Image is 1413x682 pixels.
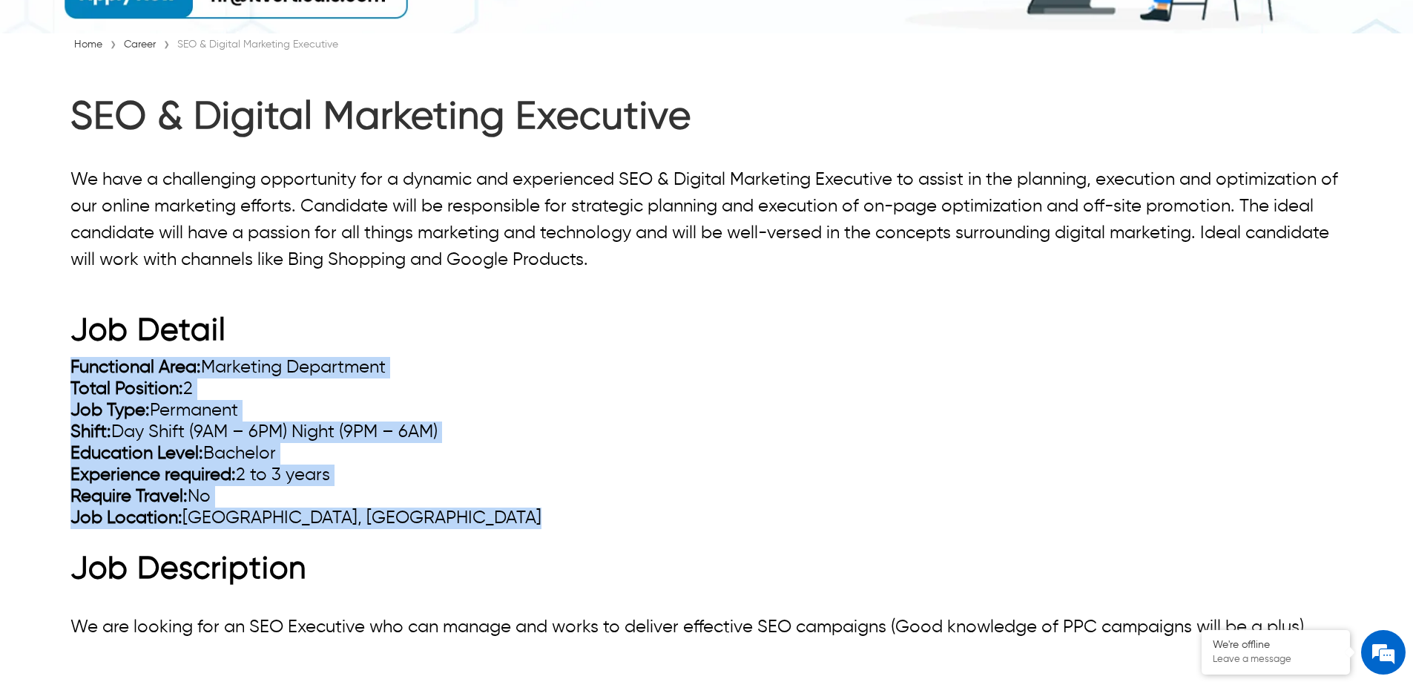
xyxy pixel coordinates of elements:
div: SEO & Digital Marketing Executive [174,37,342,52]
span: We are offline. Please leave us a message. [31,187,259,337]
img: salesiqlogo_leal7QplfZFryJ6FIlVepeu7OftD7mt8q6exU6-34PB8prfIgodN67KcxXM9Y7JQ_.png [102,390,113,399]
strong: Total Position: [70,380,183,398]
strong: Job Type: [70,401,150,419]
strong: Functional Area: [70,358,201,376]
li: No [70,486,1343,508]
li: 2 to 3 years [70,465,1343,486]
a: Home [70,39,106,50]
p: We have a challenging opportunity for a dynamic and experienced SEO & Digital Marketing Executive... [70,166,1343,273]
li: 2 [70,378,1343,400]
li: Day Shift (9AM – 6PM) Night (9PM – 6AM) [70,422,1343,443]
a: Career [120,39,159,50]
h2: Job Detail [70,312,1343,357]
li: Marketing Department [70,357,1343,378]
p: Leave a message [1213,654,1339,666]
div: Minimize live chat window [243,7,279,43]
h1: SEO & Digital Marketing Executive [70,95,1343,148]
div: We're offline [1213,639,1339,652]
strong: Education Level: [70,445,203,462]
strong: Experience required: [70,466,236,484]
div: Leave a message [77,83,249,102]
span: › [163,35,170,56]
li: Permanent [70,400,1343,422]
li: [GEOGRAPHIC_DATA], [GEOGRAPHIC_DATA] [70,508,1343,529]
strong: Job Location: [70,509,182,527]
h2: Job Description [70,551,1343,595]
img: logo_Zg8I0qSkbAqR2WFHt3p6CTuqpyXMFPubPcD2OT02zFN43Cy9FUNNG3NEPhM_Q1qe_.png [25,89,62,97]
p: We are looking for an SEO Executive who can manage and works to deliver effective SEO campaigns (... [70,614,1343,640]
span: › [110,35,116,56]
li: Bachelor [70,443,1343,465]
strong: Require Travel: [70,488,188,505]
em: Submit [217,457,269,477]
textarea: Type your message and click 'Submit' [7,405,283,457]
strong: Shift: [70,423,111,441]
em: Driven by SalesIQ [116,389,188,399]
